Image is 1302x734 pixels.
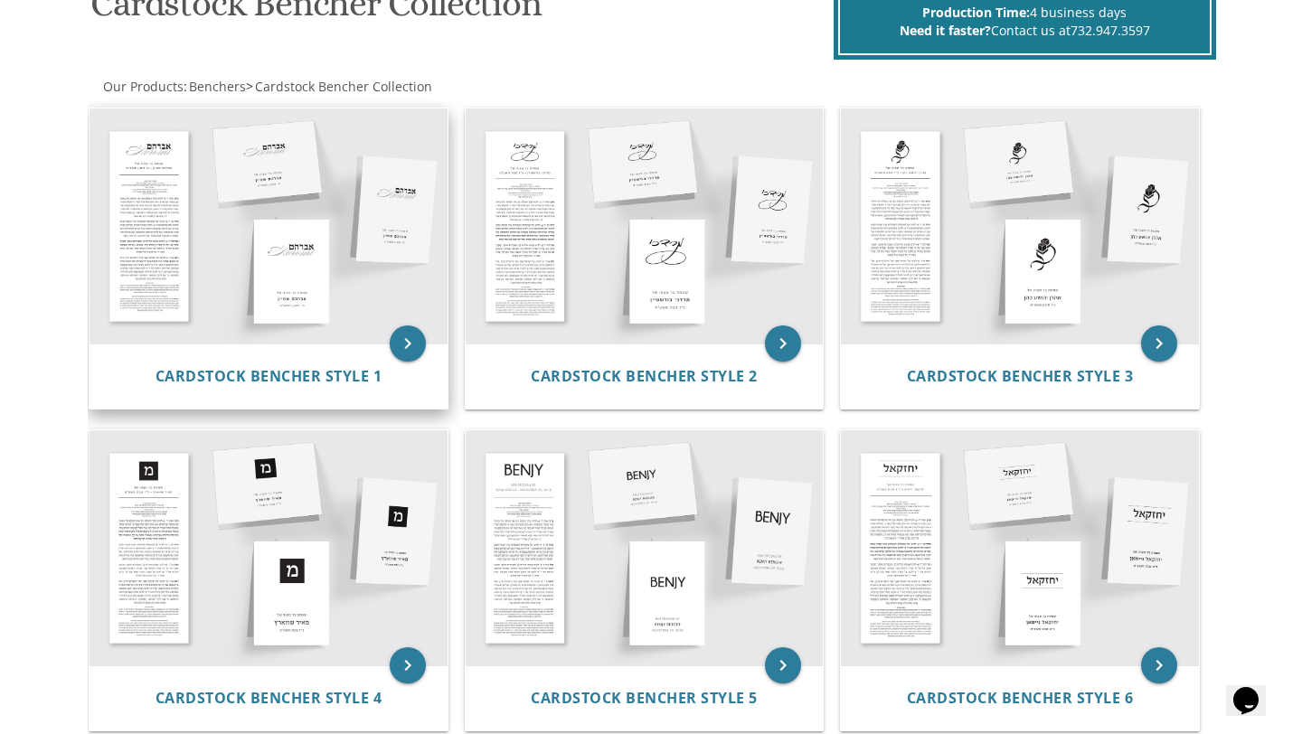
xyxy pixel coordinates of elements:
[1071,22,1150,39] a: 732.947.3597
[466,108,824,343] img: Cardstock Bencher Style 2
[466,430,824,665] img: Cardstock Bencher Style 5
[1141,325,1177,362] a: keyboard_arrow_right
[1226,662,1284,716] iframe: chat widget
[88,78,652,96] div: :
[531,366,758,386] span: Cardstock Bencher Style 2
[531,690,758,707] a: Cardstock Bencher Style 5
[900,22,991,39] span: Need it faster?
[1141,647,1177,683] a: keyboard_arrow_right
[390,647,426,683] a: keyboard_arrow_right
[841,108,1199,343] img: Cardstock Bencher Style 3
[90,430,448,665] img: Cardstock Bencher Style 4
[907,368,1134,385] a: Cardstock Bencher Style 3
[156,690,382,707] a: Cardstock Bencher Style 4
[765,325,801,362] a: keyboard_arrow_right
[156,688,382,708] span: Cardstock Bencher Style 4
[187,78,246,95] a: Benchers
[841,430,1199,665] img: Cardstock Bencher Style 6
[156,366,382,386] span: Cardstock Bencher Style 1
[253,78,432,95] a: Cardstock Bencher Collection
[765,647,801,683] a: keyboard_arrow_right
[907,688,1134,708] span: Cardstock Bencher Style 6
[156,368,382,385] a: Cardstock Bencher Style 1
[189,78,246,95] span: Benchers
[101,78,184,95] a: Our Products
[531,688,758,708] span: Cardstock Bencher Style 5
[922,4,1030,21] span: Production Time:
[907,690,1134,707] a: Cardstock Bencher Style 6
[907,366,1134,386] span: Cardstock Bencher Style 3
[90,108,448,343] img: Cardstock Bencher Style 1
[531,368,758,385] a: Cardstock Bencher Style 2
[390,325,426,362] a: keyboard_arrow_right
[255,78,432,95] span: Cardstock Bencher Collection
[246,78,432,95] span: >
